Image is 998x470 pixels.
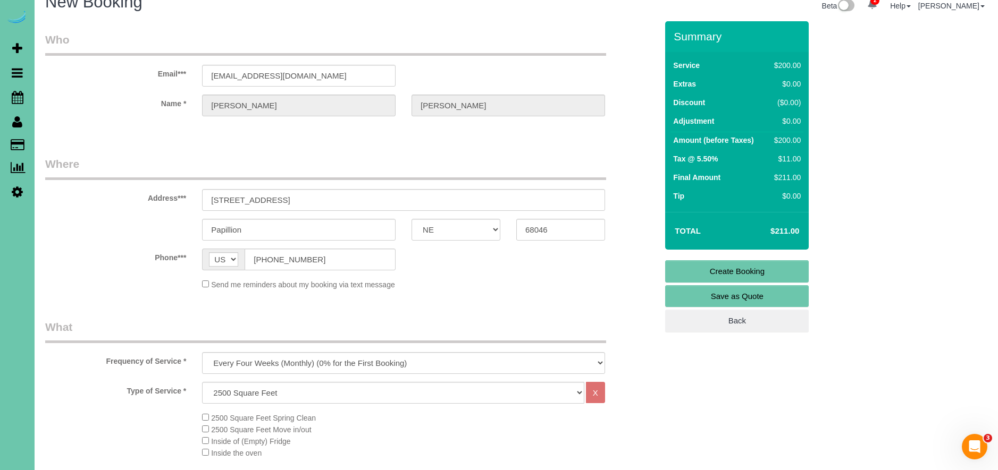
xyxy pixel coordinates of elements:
[770,60,801,71] div: $200.00
[673,79,696,89] label: Extras
[673,97,705,108] label: Discount
[962,434,987,459] iframe: Intercom live chat
[770,153,801,164] div: $11.00
[211,449,262,457] span: Inside the oven
[770,97,801,108] div: ($0.00)
[211,437,290,446] span: Inside of (Empty) Fridge
[673,116,714,126] label: Adjustment
[211,425,311,434] span: 2500 Square Feet Move in/out
[45,319,606,343] legend: What
[665,310,809,332] a: Back
[673,153,718,164] label: Tax @ 5.50%
[673,191,684,201] label: Tip
[665,285,809,307] a: Save as Quote
[822,2,855,10] a: Beta
[770,172,801,183] div: $211.00
[770,79,801,89] div: $0.00
[37,382,194,396] label: Type of Service *
[37,95,194,109] label: Name *
[673,135,753,146] label: Amount (before Taxes)
[673,60,700,71] label: Service
[675,226,701,235] strong: Total
[665,260,809,283] a: Create Booking
[890,2,911,10] a: Help
[918,2,985,10] a: [PERSON_NAME]
[770,116,801,126] div: $0.00
[6,11,28,25] img: Automaid Logo
[984,434,992,442] span: 3
[674,30,803,42] h3: Summary
[673,172,720,183] label: Final Amount
[211,414,316,422] span: 2500 Square Feet Spring Clean
[211,280,395,289] span: Send me reminders about my booking via text message
[770,191,801,201] div: $0.00
[770,135,801,146] div: $200.00
[45,156,606,180] legend: Where
[739,227,799,236] h4: $211.00
[45,32,606,56] legend: Who
[37,352,194,366] label: Frequency of Service *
